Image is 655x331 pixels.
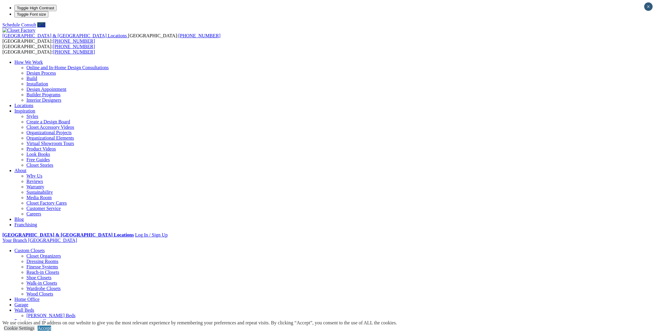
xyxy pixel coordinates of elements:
[2,33,221,44] span: [GEOGRAPHIC_DATA]: [GEOGRAPHIC_DATA]:
[26,135,74,141] a: Organizational Elements
[26,125,74,130] a: Closet Accessory Videos
[26,275,51,280] a: Shoe Closets
[26,206,61,211] a: Customer Service
[14,297,40,302] a: Home Office
[26,87,66,92] a: Design Appointment
[2,320,397,326] div: We use cookies and IP address on our website to give you the most relevant experience by remember...
[14,318,58,323] a: Entertainment Centers
[26,92,60,97] a: Builder Programs
[178,33,220,38] a: [PHONE_NUMBER]
[26,130,72,135] a: Organizational Projects
[26,76,37,81] a: Build
[2,238,77,243] a: Your Branch [GEOGRAPHIC_DATA]
[37,22,45,27] a: Call
[14,302,28,307] a: Garage
[28,238,77,243] span: [GEOGRAPHIC_DATA]
[2,232,134,237] a: [GEOGRAPHIC_DATA] & [GEOGRAPHIC_DATA] Locations
[26,291,53,296] a: Wood Closets
[26,286,61,291] a: Wardrobe Closets
[26,81,48,86] a: Installation
[26,270,59,275] a: Reach-in Closets
[4,326,35,331] a: Cookie Settings
[26,97,61,103] a: Interior Designers
[26,200,67,206] a: Closet Factory Cares
[14,168,26,173] a: About
[644,2,653,11] button: Close
[53,39,95,44] a: [PHONE_NUMBER]
[26,119,70,124] a: Create a Design Board
[26,173,42,178] a: Why Us
[14,103,33,108] a: Locations
[26,65,109,70] a: Online and In-Home Design Consultations
[26,162,53,168] a: Closet Stories
[14,217,24,222] a: Blog
[2,28,35,33] img: Closet Factory
[14,108,35,113] a: Inspiration
[26,184,44,189] a: Warranty
[53,49,95,54] a: [PHONE_NUMBER]
[53,44,95,49] a: [PHONE_NUMBER]
[26,195,52,200] a: Media Room
[26,264,58,269] a: Finesse Systems
[26,313,75,318] a: [PERSON_NAME] Beds
[17,12,46,17] span: Toggle Font size
[14,60,43,65] a: How We Work
[38,326,51,331] a: Accept
[26,70,56,76] a: Design Process
[26,114,38,119] a: Styles
[2,238,27,243] span: Your Branch
[26,259,58,264] a: Dressing Rooms
[26,157,50,162] a: Free Guides
[17,6,54,10] span: Toggle High Contrast
[2,44,95,54] span: [GEOGRAPHIC_DATA]: [GEOGRAPHIC_DATA]:
[26,146,56,151] a: Product Videos
[26,190,53,195] a: Sustainability
[14,11,48,17] button: Toggle Font size
[2,33,127,38] span: [GEOGRAPHIC_DATA] & [GEOGRAPHIC_DATA] Locations
[2,22,36,27] a: Schedule Consult
[26,179,43,184] a: Reviews
[26,152,50,157] a: Look Books
[14,308,34,313] a: Wall Beds
[26,280,57,286] a: Walk-in Closets
[14,222,37,227] a: Franchising
[26,253,61,258] a: Closet Organizers
[26,141,74,146] a: Virtual Showroom Tours
[14,248,45,253] a: Custom Closets
[2,33,128,38] a: [GEOGRAPHIC_DATA] & [GEOGRAPHIC_DATA] Locations
[26,211,41,216] a: Careers
[14,5,56,11] button: Toggle High Contrast
[135,232,167,237] a: Log In / Sign Up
